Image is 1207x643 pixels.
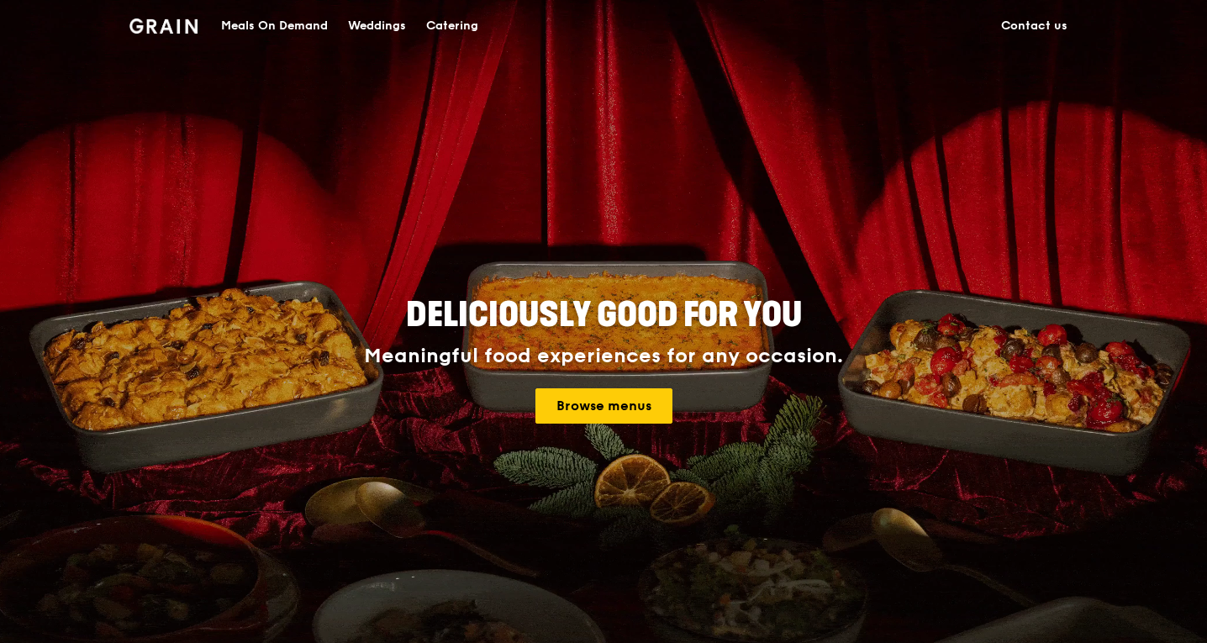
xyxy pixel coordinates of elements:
[348,1,406,51] div: Weddings
[426,1,478,51] div: Catering
[301,345,906,368] div: Meaningful food experiences for any occasion.
[991,1,1078,51] a: Contact us
[416,1,488,51] a: Catering
[535,388,672,424] a: Browse menus
[221,1,328,51] div: Meals On Demand
[129,18,198,34] img: Grain
[406,295,802,335] span: Deliciously good for you
[338,1,416,51] a: Weddings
